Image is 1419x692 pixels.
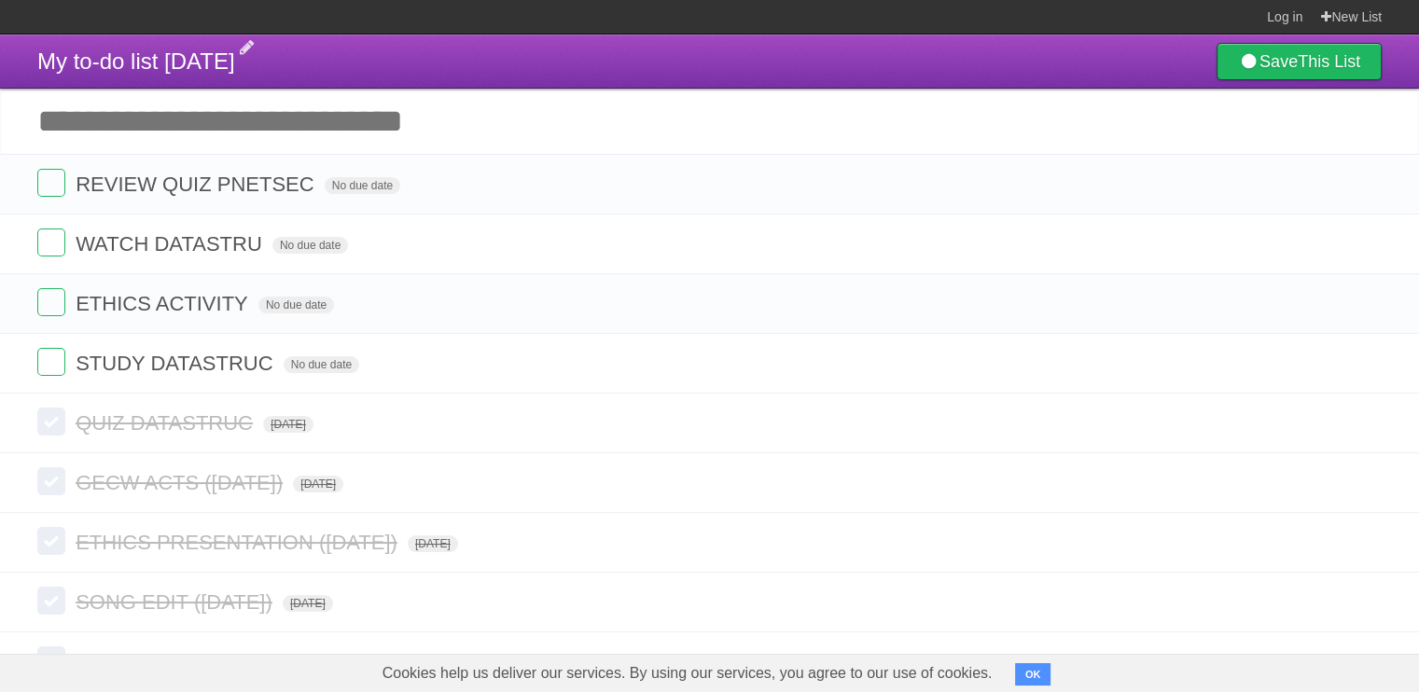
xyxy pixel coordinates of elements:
span: My to-do list [DATE] [37,48,235,74]
span: [DATE] [283,595,333,612]
span: [DATE] [408,535,458,552]
span: STUDY DATASTRUC [76,352,277,375]
span: No due date [284,356,359,373]
a: SaveThis List [1217,43,1382,80]
span: No due date [272,237,348,254]
label: Done [37,169,65,197]
span: Cookies help us deliver our services. By using our services, you agree to our use of cookies. [364,655,1011,692]
label: Done [37,228,65,256]
label: Done [37,467,65,495]
label: Done [37,408,65,436]
span: QUIZ DATASTRUC [76,411,257,435]
label: Done [37,348,65,376]
button: OK [1015,663,1051,685]
span: SONG EDIT ([DATE]) [76,590,277,614]
span: REVIEW QUIZ PNETSEC [76,173,318,196]
b: This List [1298,52,1360,71]
span: [DATE] [263,416,313,433]
span: GECW ACTS ([DATE]) [76,471,287,494]
span: No due date [325,177,400,194]
label: Done [37,646,65,674]
span: PNETSEC REVISION ([DATE]) [76,650,365,673]
label: Done [37,288,65,316]
label: Done [37,527,65,555]
label: Done [37,587,65,615]
span: ETHICS ACTIVITY [76,292,253,315]
span: No due date [258,297,334,313]
span: ETHICS PRESENTATION ([DATE]) [76,531,402,554]
span: [DATE] [293,476,343,492]
span: WATCH DATASTRU [76,232,267,256]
